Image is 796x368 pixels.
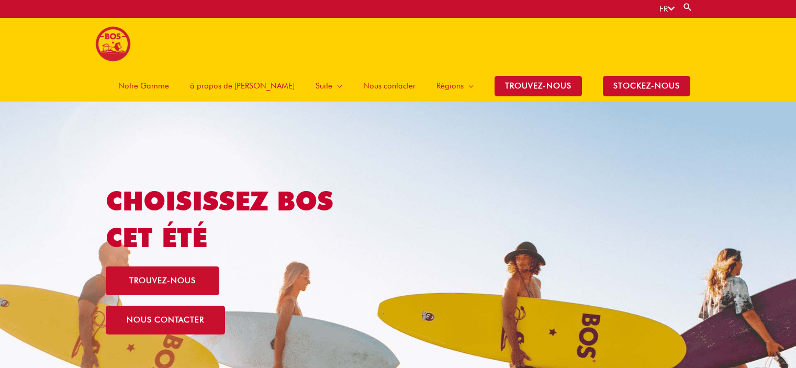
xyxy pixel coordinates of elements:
span: TROUVEZ-NOUS [495,76,582,96]
a: Search button [682,2,693,12]
span: Notre Gamme [118,70,169,102]
span: Suite [316,70,332,102]
img: BOS logo finals-200px [95,26,131,62]
a: stockez-nous [592,70,701,102]
a: Nous contacter [353,70,426,102]
span: stockez-nous [603,76,690,96]
span: Régions [436,70,464,102]
h1: Choisissez BOS cet été [106,183,370,256]
a: nous contacter [106,306,225,334]
a: trouvez-nous [106,266,219,295]
span: trouvez-nous [129,277,196,285]
a: TROUVEZ-NOUS [484,70,592,102]
a: Suite [305,70,353,102]
span: à propos de [PERSON_NAME] [190,70,295,102]
a: Notre Gamme [108,70,180,102]
span: nous contacter [127,316,204,324]
a: à propos de [PERSON_NAME] [180,70,305,102]
nav: Site Navigation [100,70,701,102]
a: FR [659,4,675,14]
a: Régions [426,70,484,102]
span: Nous contacter [363,70,416,102]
